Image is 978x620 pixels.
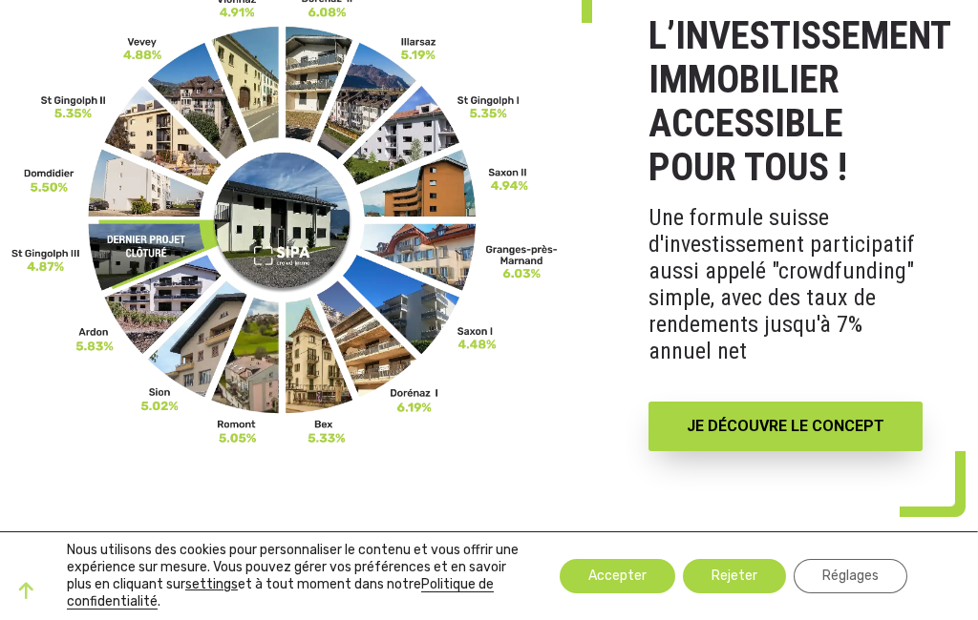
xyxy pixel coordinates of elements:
a: JE DÉCOUVRE LE CONCEPT [648,402,923,451]
button: Accepter [560,559,675,593]
button: Réglages [794,559,907,593]
div: Widget de chat [882,528,978,620]
iframe: Chat Widget [882,528,978,620]
button: Rejeter [683,559,786,593]
p: Une formule suisse d'investissement participatif aussi appelé "crowdfunding" simple, avec des tau... [648,190,924,379]
a: Politique de confidentialité [67,576,494,610]
h1: L’INVESTISSEMENT IMMOBILIER ACCESSIBLE POUR TOUS ! [648,14,924,190]
p: Nous utilisons des cookies pour personnaliser le contenu et vous offrir une expérience sur mesure... [67,542,526,610]
button: settings [185,576,238,593]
